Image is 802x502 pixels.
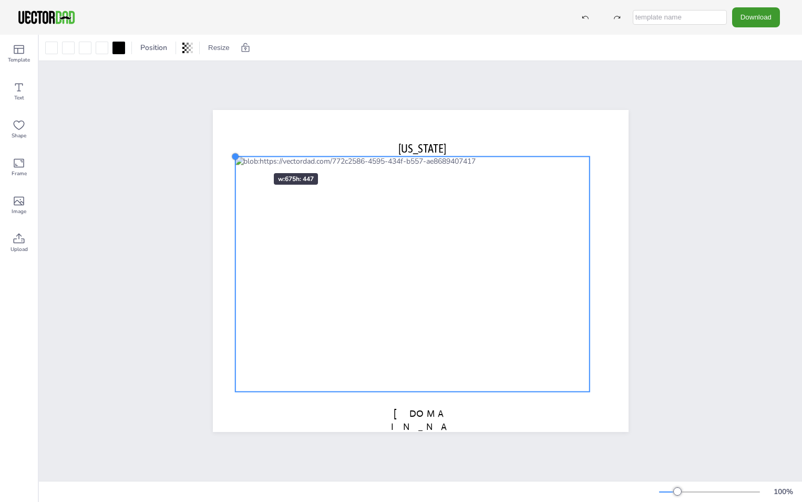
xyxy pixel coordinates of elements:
[633,10,727,25] input: template name
[8,56,30,64] span: Template
[14,94,24,102] span: Text
[391,408,450,446] span: [DOMAIN_NAME]
[12,132,26,140] span: Shape
[204,39,234,56] button: Resize
[274,173,318,185] div: w: 675 h: 447
[770,487,796,497] div: 100 %
[138,43,169,53] span: Position
[732,7,780,27] button: Download
[11,245,28,254] span: Upload
[12,207,26,216] span: Image
[398,142,446,155] span: [US_STATE]
[17,9,76,25] img: VectorDad-1.png
[12,169,27,178] span: Frame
